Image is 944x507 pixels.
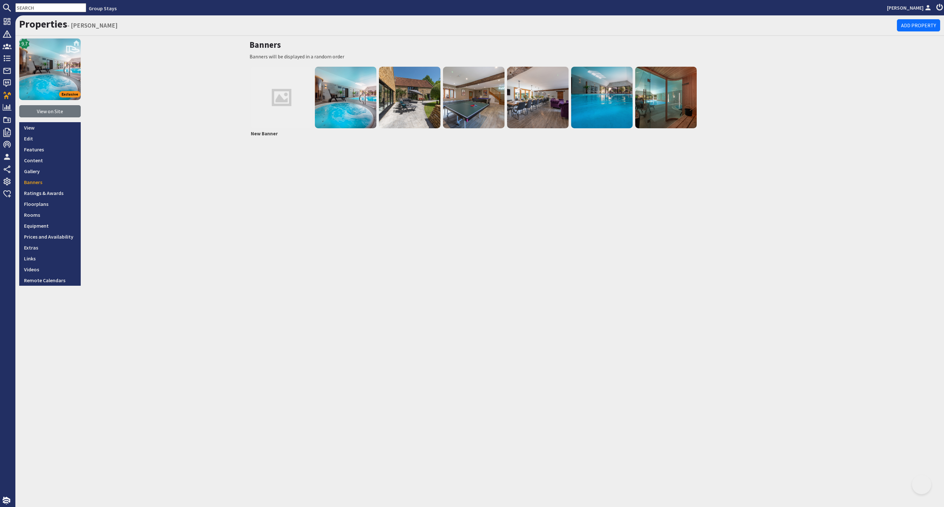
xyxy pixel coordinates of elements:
a: Add Property [897,19,940,31]
a: KINGSHAY BARTON's icon9.7Exclusive [19,38,81,100]
a: Gallery [19,166,81,177]
a: Equipment [19,220,81,231]
input: SEARCH [15,3,86,12]
img: property-gallery-ca39e1fbda25563cdcd2c641d703d12abb22dec872bbdf6c4d85e48e957d5a6f.png [251,67,312,128]
iframe: Toggle Customer Support [912,475,931,494]
a: Videos [19,264,81,275]
img: Banner for Property 700 [379,67,440,128]
a: Floorplans [19,199,81,209]
img: Banner for Property 700 [443,67,505,128]
a: Group Stays [89,5,117,12]
img: Banner for Property 700 [635,67,697,128]
a: Features [19,144,81,155]
span: Exclusive [59,91,81,97]
span: 9.7 [21,40,28,47]
a: Properties [19,18,67,30]
img: Banner for Property 700 [571,67,633,128]
a: Rooms [19,209,81,220]
a: Banners [250,39,281,50]
a: View on Site [19,105,81,117]
h2: New Banner [251,131,312,137]
a: Content [19,155,81,166]
p: Banners will be displayed in a random order [250,53,940,60]
a: Edit [19,133,81,144]
img: Banner for Property 700 [315,67,376,128]
img: Banner for Property 700 [507,67,569,128]
img: KINGSHAY BARTON's icon [19,38,81,100]
a: Extras [19,242,81,253]
a: Links [19,253,81,264]
img: staytech_i_w-64f4e8e9ee0a9c174fd5317b4b171b261742d2d393467e5bdba4413f4f884c10.svg [3,497,10,504]
a: Ratings & Awards [19,188,81,199]
a: Prices and Availability [19,231,81,242]
a: Remote Calendars [19,275,81,286]
a: View [19,122,81,133]
a: New Banner [250,65,314,139]
a: [PERSON_NAME] [887,4,932,12]
a: Banners [19,177,81,188]
small: - [PERSON_NAME] [67,21,118,29]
